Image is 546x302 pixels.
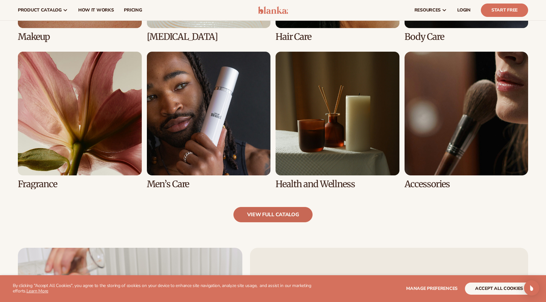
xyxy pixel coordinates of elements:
[78,8,114,13] span: How It Works
[147,32,271,42] h3: [MEDICAL_DATA]
[405,52,528,189] div: 8 / 8
[18,32,142,42] h3: Makeup
[233,207,313,222] a: view full catalog
[27,288,48,294] a: Learn More
[405,32,528,42] h3: Body Care
[481,4,528,17] a: Start Free
[414,8,441,13] span: resources
[18,8,62,13] span: product catalog
[147,52,271,189] div: 6 / 8
[18,52,142,189] div: 5 / 8
[406,285,458,291] span: Manage preferences
[465,283,533,295] button: accept all cookies
[276,52,399,189] div: 7 / 8
[276,32,399,42] h3: Hair Care
[124,8,142,13] span: pricing
[524,280,539,296] div: Open Intercom Messenger
[406,283,458,295] button: Manage preferences
[457,8,471,13] span: LOGIN
[258,6,288,14] img: logo
[13,283,322,294] p: By clicking "Accept All Cookies", you agree to the storing of cookies on your device to enhance s...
